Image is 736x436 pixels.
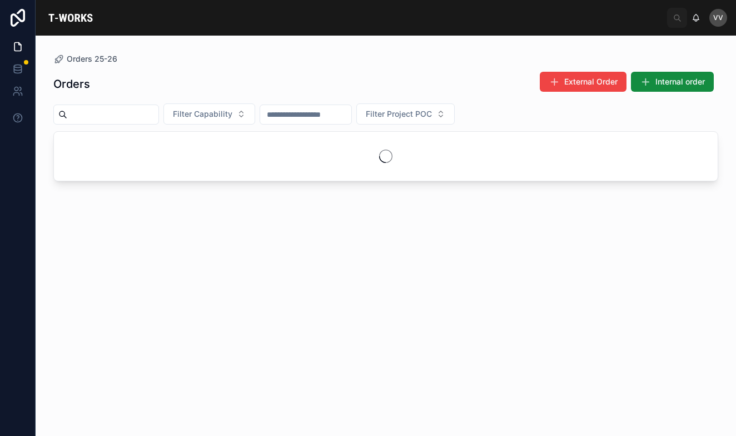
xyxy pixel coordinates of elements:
[655,76,705,87] span: Internal order
[540,72,626,92] button: External Order
[713,13,723,22] span: VV
[53,76,90,92] h1: Orders
[366,108,432,120] span: Filter Project POC
[67,53,117,65] span: Orders 25-26
[173,108,232,120] span: Filter Capability
[44,9,97,27] img: App logo
[356,103,455,125] button: Select Button
[163,103,255,125] button: Select Button
[564,76,618,87] span: External Order
[106,16,667,20] div: scrollable content
[53,53,117,65] a: Orders 25-26
[631,72,714,92] button: Internal order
